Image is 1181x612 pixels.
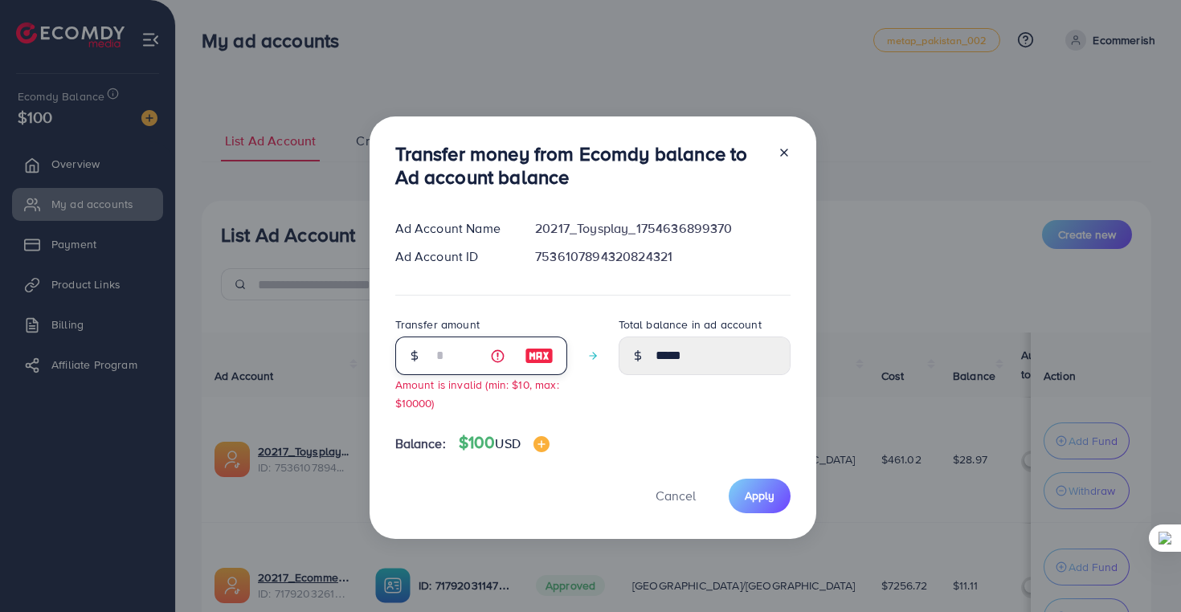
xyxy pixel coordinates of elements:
[656,487,696,504] span: Cancel
[522,219,803,238] div: 20217_Toysplay_1754636899370
[382,247,523,266] div: Ad Account ID
[495,435,520,452] span: USD
[745,488,774,504] span: Apply
[395,435,446,453] span: Balance:
[395,377,559,410] small: Amount is invalid (min: $10, max: $10000)
[619,316,762,333] label: Total balance in ad account
[525,346,554,365] img: image
[395,142,765,189] h3: Transfer money from Ecomdy balance to Ad account balance
[635,479,716,513] button: Cancel
[533,436,550,452] img: image
[395,316,480,333] label: Transfer amount
[459,433,550,453] h4: $100
[382,219,523,238] div: Ad Account Name
[1113,540,1169,600] iframe: Chat
[522,247,803,266] div: 7536107894320824321
[729,479,791,513] button: Apply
